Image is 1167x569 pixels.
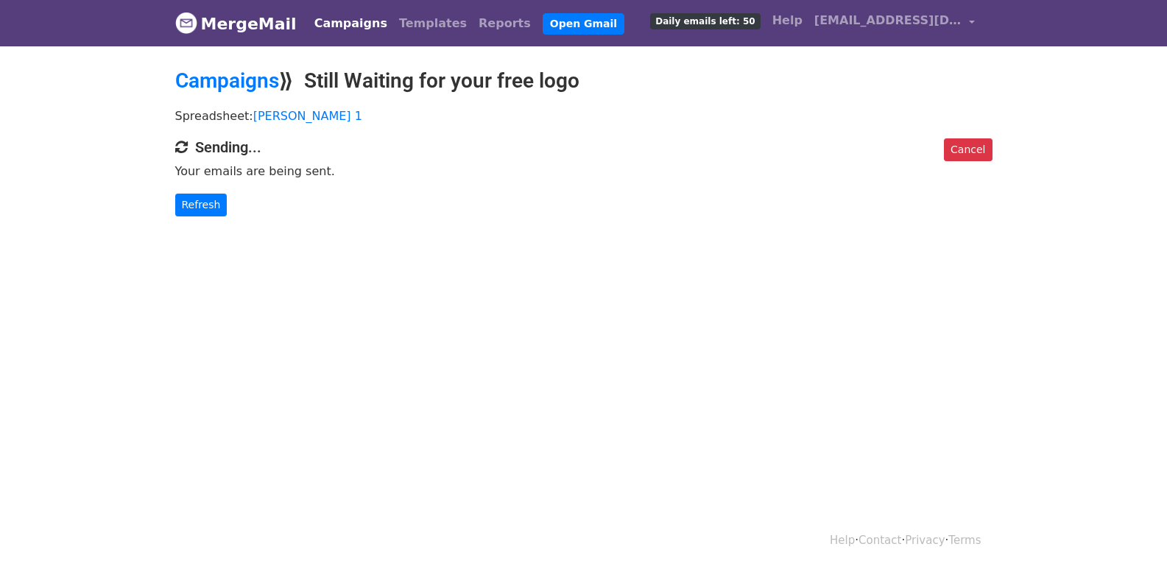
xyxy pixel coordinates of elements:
[175,138,993,156] h4: Sending...
[814,12,962,29] span: [EMAIL_ADDRESS][DOMAIN_NAME]
[175,68,279,93] a: Campaigns
[948,534,981,547] a: Terms
[473,9,537,38] a: Reports
[175,68,993,93] h2: ⟫ Still Waiting for your free logo
[644,6,766,35] a: Daily emails left: 50
[175,8,297,39] a: MergeMail
[309,9,393,38] a: Campaigns
[808,6,981,40] a: [EMAIL_ADDRESS][DOMAIN_NAME]
[253,109,362,123] a: [PERSON_NAME] 1
[858,534,901,547] a: Contact
[175,108,993,124] p: Spreadsheet:
[393,9,473,38] a: Templates
[543,13,624,35] a: Open Gmail
[175,163,993,179] p: Your emails are being sent.
[944,138,992,161] a: Cancel
[650,13,760,29] span: Daily emails left: 50
[830,534,855,547] a: Help
[175,12,197,34] img: MergeMail logo
[905,534,945,547] a: Privacy
[766,6,808,35] a: Help
[175,194,228,216] a: Refresh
